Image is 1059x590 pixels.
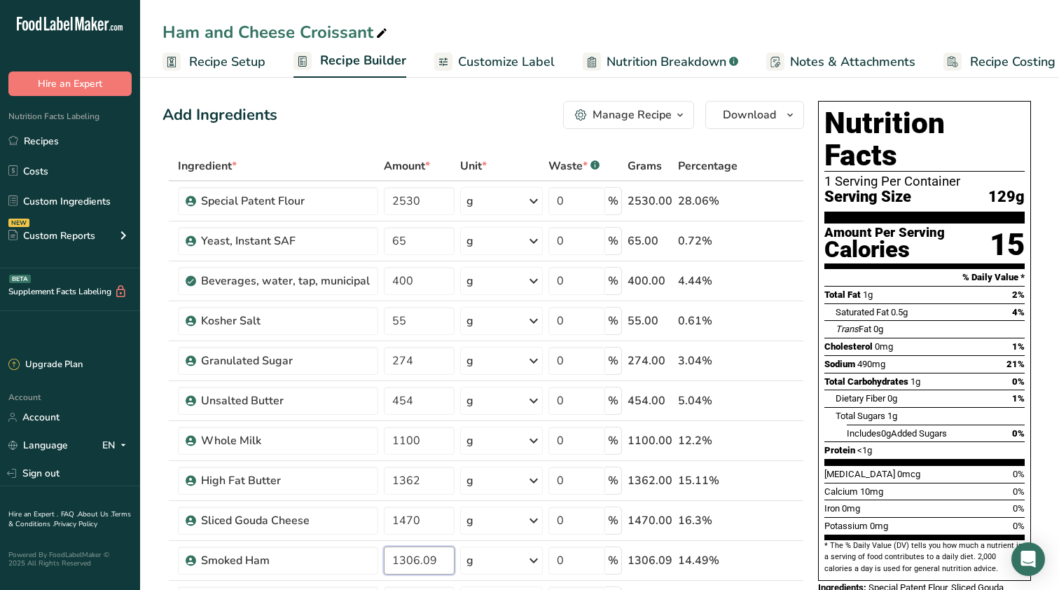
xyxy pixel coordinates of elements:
div: High Fat Butter [201,472,370,489]
span: 1% [1012,393,1025,404]
div: Custom Reports [8,228,95,243]
span: 1g [887,411,897,421]
span: Percentage [678,158,738,174]
span: 0mg [870,521,888,531]
a: About Us . [78,509,111,519]
span: Sodium [824,359,855,369]
div: Granulated Sugar [201,352,370,369]
span: Recipe Costing [970,53,1055,71]
div: 28.06% [678,193,738,210]
div: Open Intercom Messenger [1011,542,1045,576]
span: Includes Added Sugars [847,428,947,439]
span: 0mg [875,341,893,352]
div: Calories [824,240,945,260]
span: 0mcg [897,469,920,479]
span: 1g [863,289,873,300]
span: 1% [1012,341,1025,352]
a: Privacy Policy [54,519,97,529]
div: Add Ingredients [162,104,277,127]
button: Manage Recipe [563,101,694,129]
div: Amount Per Serving [824,226,945,240]
span: Saturated Fat [836,307,889,317]
h1: Nutrition Facts [824,107,1025,172]
div: Upgrade Plan [8,358,83,372]
div: Yeast, Instant SAF [201,233,370,249]
section: % Daily Value * [824,269,1025,286]
div: 1470.00 [628,512,672,529]
div: Unsalted Butter [201,392,370,409]
button: Download [705,101,804,129]
div: g [466,233,473,249]
div: 1306.09 [628,552,672,569]
div: 4.44% [678,273,738,289]
span: 129g [988,188,1025,206]
span: 0% [1012,428,1025,439]
a: Customize Label [434,46,555,78]
span: 0% [1013,521,1025,531]
a: Nutrition Breakdown [583,46,738,78]
span: 0g [887,393,897,404]
span: 0mg [842,503,860,514]
a: Recipe Setup [162,46,265,78]
span: Download [723,107,776,123]
div: Manage Recipe [593,107,672,123]
div: 1362.00 [628,472,672,489]
div: Whole Milk [201,432,370,449]
a: Language [8,433,68,458]
span: 0% [1012,376,1025,387]
div: 400.00 [628,273,672,289]
div: 15.11% [678,472,738,489]
span: Recipe Setup [189,53,265,71]
div: g [466,352,473,369]
div: Kosher Salt [201,313,370,329]
span: Iron [824,503,840,514]
span: Serving Size [824,188,911,206]
span: Ingredient [178,158,237,174]
div: 3.04% [678,352,738,369]
div: g [466,313,473,329]
div: BETA [9,275,31,283]
div: 16.3% [678,512,738,529]
span: Unit [460,158,487,174]
i: Trans [836,324,859,334]
div: Waste [548,158,600,174]
span: Cholesterol [824,341,873,352]
div: EN [102,437,132,454]
span: Notes & Attachments [790,53,915,71]
a: Recipe Builder [293,45,406,78]
span: Amount [384,158,430,174]
span: 2% [1012,289,1025,300]
div: 0.61% [678,313,738,329]
div: 15 [990,226,1025,263]
div: g [466,472,473,489]
span: 0.5g [891,307,908,317]
div: g [466,193,473,210]
div: 274.00 [628,352,672,369]
a: FAQ . [61,509,78,519]
a: Hire an Expert . [8,509,58,519]
a: Terms & Conditions . [8,509,131,529]
span: Total Fat [824,289,861,300]
button: Hire an Expert [8,71,132,96]
span: Calcium [824,486,858,497]
span: Potassium [824,521,868,531]
span: 10mg [860,486,883,497]
span: [MEDICAL_DATA] [824,469,895,479]
span: 490mg [857,359,885,369]
div: 65.00 [628,233,672,249]
span: 21% [1006,359,1025,369]
div: 12.2% [678,432,738,449]
span: 0% [1013,469,1025,479]
div: 14.49% [678,552,738,569]
div: 1 Serving Per Container [824,174,1025,188]
span: Protein [824,445,855,455]
section: * The % Daily Value (DV) tells you how much a nutrient in a serving of food contributes to a dail... [824,540,1025,575]
div: Special Patent Flour [201,193,370,210]
span: Total Sugars [836,411,885,421]
div: Beverages, water, tap, municipal [201,273,370,289]
span: Grams [628,158,662,174]
div: 0.72% [678,233,738,249]
span: 0g [873,324,883,334]
span: Fat [836,324,871,334]
span: Recipe Builder [320,51,406,70]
